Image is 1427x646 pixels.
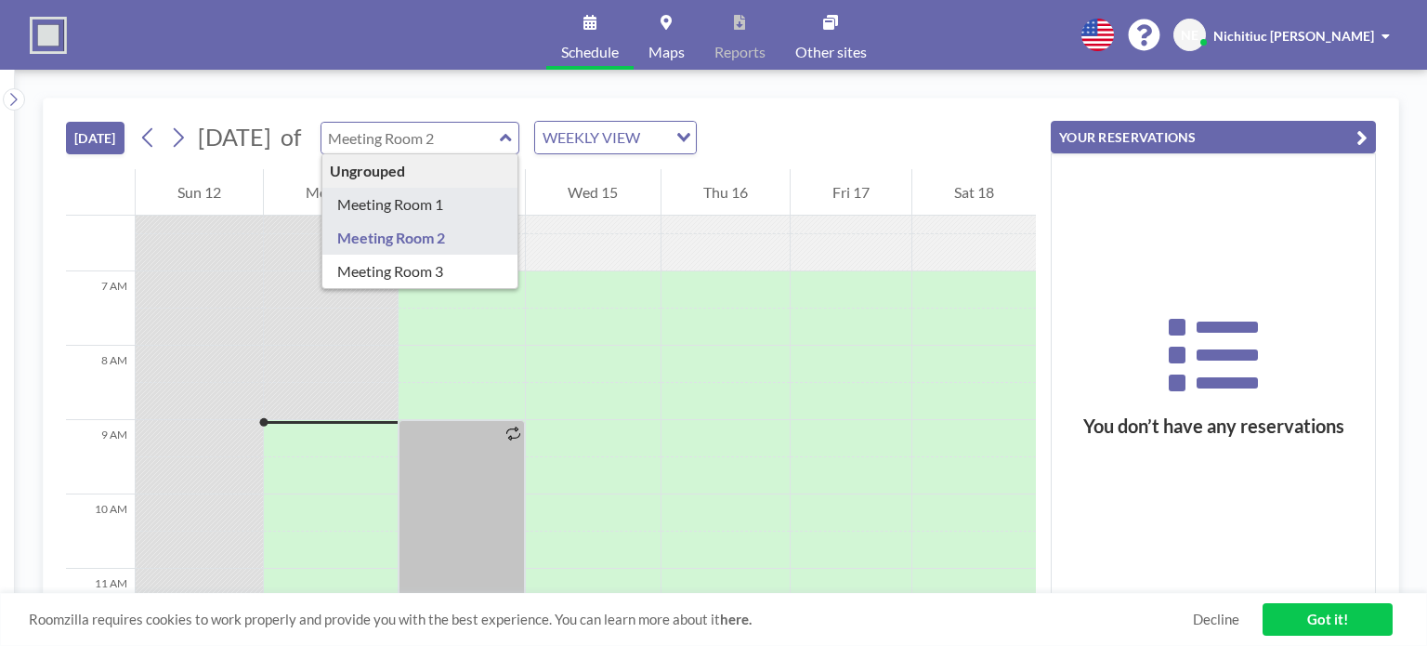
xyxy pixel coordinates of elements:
[66,346,135,420] div: 8 AM
[795,45,867,59] span: Other sites
[912,169,1036,216] div: Sat 18
[791,169,911,216] div: Fri 17
[322,188,518,221] div: Meeting Room 1
[661,169,790,216] div: Thu 16
[322,255,518,288] div: Meeting Room 3
[720,611,752,627] a: here.
[66,569,135,643] div: 11 AM
[198,123,271,151] span: [DATE]
[561,45,619,59] span: Schedule
[264,169,398,216] div: Mon 13
[1193,611,1239,628] a: Decline
[714,45,766,59] span: Reports
[1263,603,1393,636] a: Got it!
[322,154,518,188] div: Ungrouped
[1181,27,1198,44] span: NE
[136,169,263,216] div: Sun 12
[322,221,518,255] div: Meeting Room 2
[646,125,665,150] input: Search for option
[30,17,67,54] img: organization-logo
[539,125,644,150] span: WEEKLY VIEW
[535,122,696,153] div: Search for option
[1213,28,1374,44] span: Nichitiuc [PERSON_NAME]
[29,611,1193,628] span: Roomzilla requires cookies to work properly and provide you with the best experience. You can lea...
[648,45,685,59] span: Maps
[321,123,500,153] input: Meeting Room 2
[66,271,135,346] div: 7 AM
[1052,415,1375,438] h3: You don’t have any reservations
[66,197,135,271] div: 6 AM
[281,123,301,152] span: of
[66,494,135,569] div: 10 AM
[66,420,135,494] div: 9 AM
[1051,121,1376,153] button: YOUR RESERVATIONS
[66,122,124,154] button: [DATE]
[526,169,660,216] div: Wed 15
